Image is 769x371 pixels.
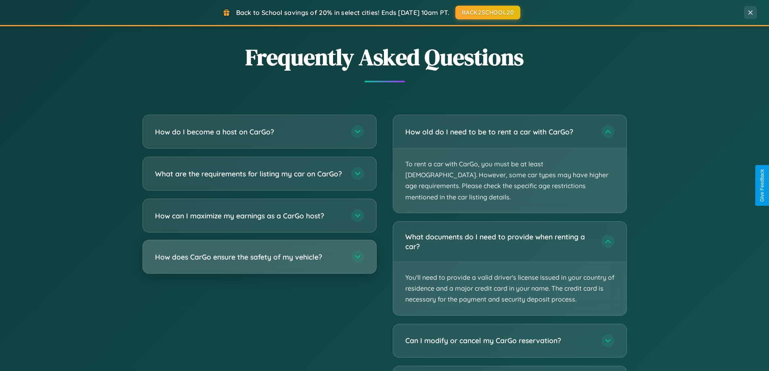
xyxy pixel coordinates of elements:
[155,169,343,179] h3: What are the requirements for listing my car on CarGo?
[155,127,343,137] h3: How do I become a host on CarGo?
[455,6,520,19] button: BACK2SCHOOL20
[393,149,627,213] p: To rent a car with CarGo, you must be at least [DEMOGRAPHIC_DATA]. However, some car types may ha...
[405,127,593,137] h3: How old do I need to be to rent a car with CarGo?
[759,169,765,202] div: Give Feedback
[155,211,343,221] h3: How can I maximize my earnings as a CarGo host?
[142,42,627,73] h2: Frequently Asked Questions
[236,8,449,17] span: Back to School savings of 20% in select cities! Ends [DATE] 10am PT.
[155,252,343,262] h3: How does CarGo ensure the safety of my vehicle?
[405,232,593,252] h3: What documents do I need to provide when renting a car?
[405,335,593,346] h3: Can I modify or cancel my CarGo reservation?
[393,262,627,315] p: You'll need to provide a valid driver's license issued in your country of residence and a major c...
